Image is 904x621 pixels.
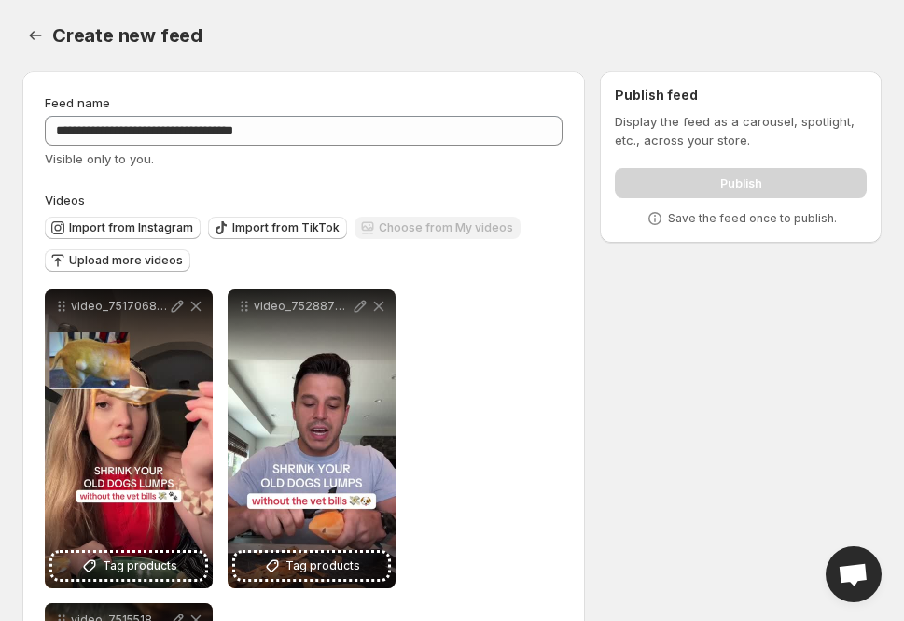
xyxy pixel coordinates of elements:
[235,553,388,579] button: Tag products
[45,192,85,207] span: Videos
[103,557,177,575] span: Tag products
[228,289,396,588] div: video_7528873376174148878Tag products
[826,546,882,602] a: Open chat
[69,253,183,268] span: Upload more videos
[22,22,49,49] button: Settings
[71,299,168,314] p: video_7517068711111462158
[52,553,205,579] button: Tag products
[232,220,340,235] span: Import from TikTok
[52,24,202,47] span: Create new feed
[45,217,201,239] button: Import from Instagram
[615,112,867,149] p: Display the feed as a carousel, spotlight, etc., across your store.
[668,211,837,226] p: Save the feed once to publish.
[208,217,347,239] button: Import from TikTok
[45,289,213,588] div: video_7517068711111462158Tag products
[45,151,154,166] span: Visible only to you.
[69,220,193,235] span: Import from Instagram
[45,95,110,110] span: Feed name
[45,249,190,272] button: Upload more videos
[285,557,360,575] span: Tag products
[615,86,867,105] h2: Publish feed
[254,299,351,314] p: video_7528873376174148878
